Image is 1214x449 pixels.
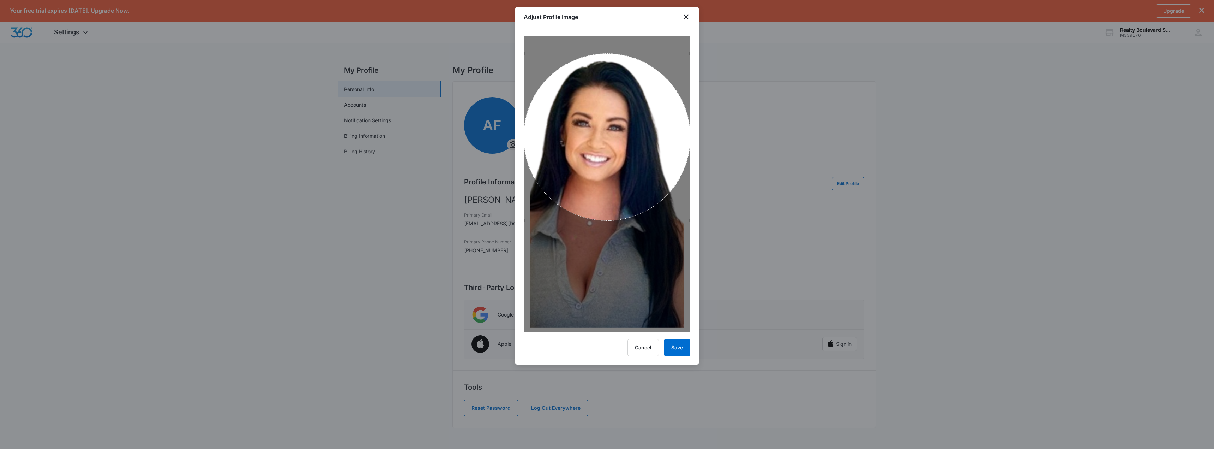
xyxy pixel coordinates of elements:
[524,13,578,21] h1: Adjust Profile Image
[682,13,690,21] button: close
[524,54,690,220] div: Use the arrow keys to move the crop selection area
[664,339,690,356] button: Save
[524,36,690,332] img: Use the controls provided to crop this image
[627,339,659,356] button: Cancel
